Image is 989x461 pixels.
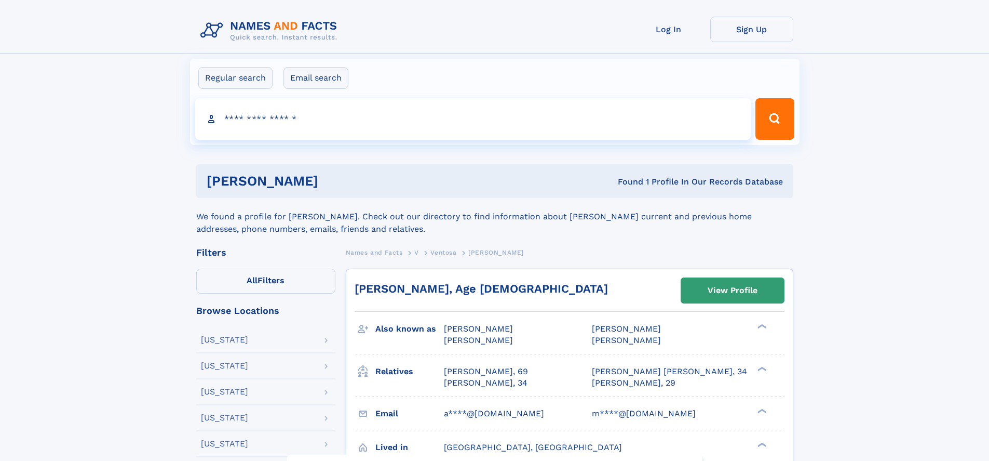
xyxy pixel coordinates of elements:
h3: Relatives [375,363,444,380]
label: Filters [196,269,335,294]
div: Found 1 Profile In Our Records Database [468,176,783,188]
a: [PERSON_NAME], 34 [444,377,527,389]
span: [PERSON_NAME] [444,335,513,345]
a: View Profile [681,278,784,303]
input: search input [195,98,751,140]
div: ❯ [755,441,767,448]
span: [PERSON_NAME] [592,335,661,345]
span: [GEOGRAPHIC_DATA], [GEOGRAPHIC_DATA] [444,442,622,452]
a: Names and Facts [346,246,403,259]
a: [PERSON_NAME], 29 [592,377,675,389]
a: Sign Up [710,17,793,42]
a: [PERSON_NAME] [PERSON_NAME], 34 [592,366,747,377]
h3: Also known as [375,320,444,338]
a: [PERSON_NAME], 69 [444,366,528,377]
div: View Profile [708,279,757,302]
div: ❯ [755,365,767,372]
a: [PERSON_NAME], Age [DEMOGRAPHIC_DATA] [355,282,608,295]
span: [PERSON_NAME] [444,324,513,334]
div: [US_STATE] [201,362,248,370]
label: Email search [283,67,348,89]
img: Logo Names and Facts [196,17,346,45]
a: Log In [627,17,710,42]
label: Regular search [198,67,273,89]
button: Search Button [755,98,794,140]
span: [PERSON_NAME] [468,249,524,256]
div: [US_STATE] [201,440,248,448]
h1: [PERSON_NAME] [207,175,468,188]
div: ❯ [755,407,767,414]
div: Filters [196,248,335,257]
span: All [247,275,258,285]
a: V [414,246,419,259]
div: [US_STATE] [201,414,248,422]
a: Ventosa [430,246,456,259]
div: [US_STATE] [201,336,248,344]
span: [PERSON_NAME] [592,324,661,334]
div: We found a profile for [PERSON_NAME]. Check out our directory to find information about [PERSON_N... [196,198,793,235]
span: V [414,249,419,256]
div: Browse Locations [196,306,335,315]
div: [US_STATE] [201,388,248,396]
span: Ventosa [430,249,456,256]
h3: Lived in [375,439,444,456]
div: ❯ [755,323,767,330]
h3: Email [375,405,444,423]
